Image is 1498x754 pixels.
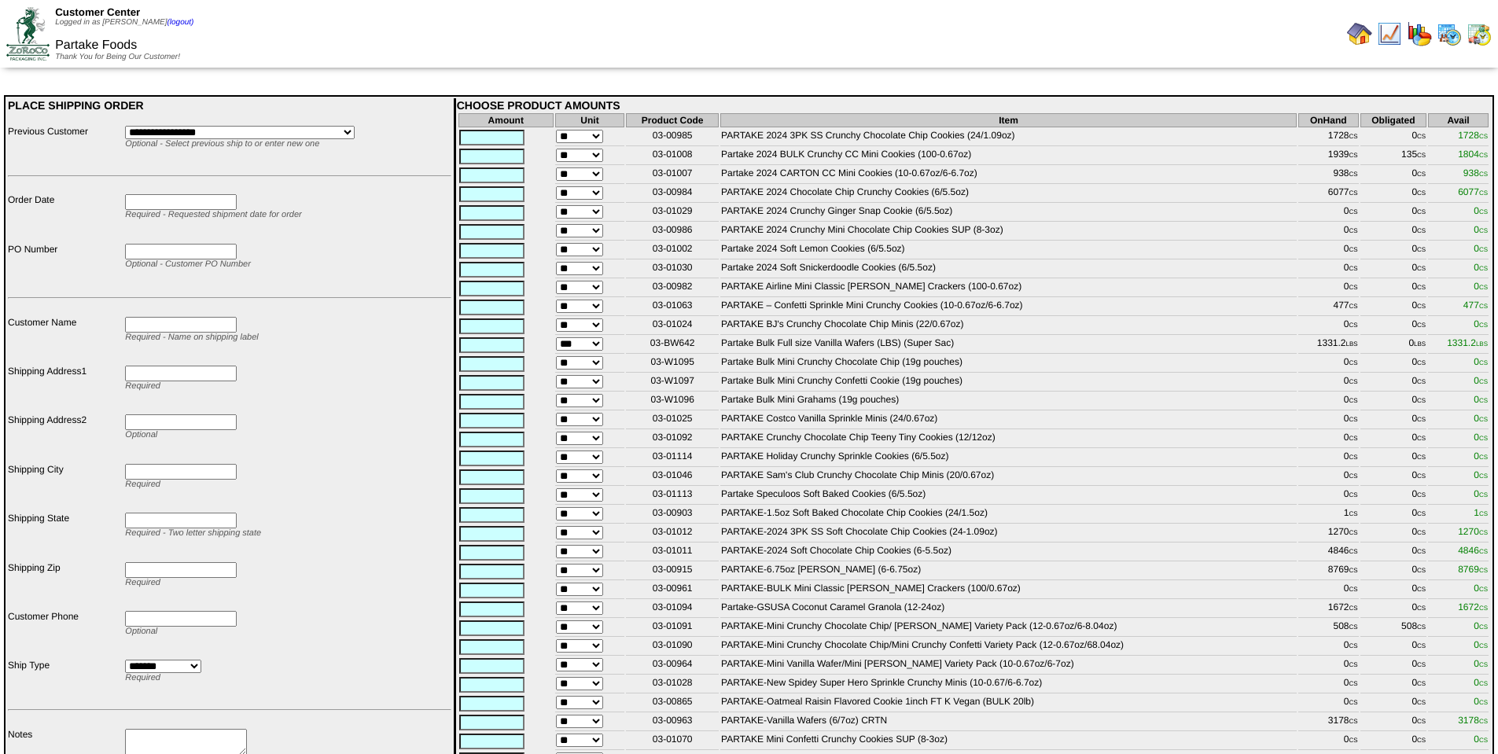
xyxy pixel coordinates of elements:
td: 0 [1360,355,1427,373]
span: CS [1479,265,1488,272]
span: CS [1417,661,1426,668]
span: CS [1417,435,1426,442]
span: 6077 [1458,186,1488,197]
span: 1 [1474,507,1488,518]
span: CS [1349,397,1357,404]
span: CS [1417,416,1426,423]
span: CS [1479,435,1488,442]
td: 0 [1298,695,1359,712]
span: CS [1479,548,1488,555]
td: 0 [1360,167,1427,184]
span: CS [1417,623,1426,631]
td: 0 [1298,261,1359,278]
td: 0 [1298,280,1359,297]
span: 0 [1474,262,1488,273]
td: PARTAKE-Oatmeal Raisin Flavored Cookie 1inch FT K Vegan (BULK 20lb) [720,695,1297,712]
td: 03-01028 [626,676,719,693]
td: 135 [1360,148,1427,165]
span: CS [1349,152,1357,159]
span: CS [1349,171,1357,178]
td: 0 [1360,657,1427,675]
td: PARTAKE – Confetti Sprinkle Mini Crunchy Cookies (10-0.67oz/6-6.7oz) [720,299,1297,316]
span: Required - Requested shipment date for order [125,210,301,219]
span: CS [1417,322,1426,329]
td: 0 [1360,374,1427,392]
img: graph.gif [1407,21,1432,46]
span: CS [1479,623,1488,631]
th: Obligated [1360,113,1427,127]
span: 1331.2 [1447,337,1488,348]
span: CS [1417,718,1426,725]
span: 0 [1474,356,1488,367]
td: 0 [1360,412,1427,429]
span: CS [1417,397,1426,404]
td: 0 [1360,393,1427,410]
span: Required [125,578,160,587]
td: 477 [1298,299,1359,316]
td: 03-BW642 [626,337,719,354]
td: Partake Bulk Mini Grahams (19g pouches) [720,393,1297,410]
span: 0 [1474,620,1488,631]
td: PARTAKE 2024 Crunchy Ginger Snap Cookie (6/5.5oz) [720,204,1297,222]
span: CS [1349,416,1357,423]
span: CS [1349,378,1357,385]
span: Optional - Customer PO Number [125,259,251,269]
span: CS [1417,548,1426,555]
span: CS [1417,529,1426,536]
td: Partake Bulk Mini Crunchy Confetti Cookie (19g pouches) [720,374,1297,392]
span: CS [1417,227,1426,234]
span: CS [1417,265,1426,272]
span: 0 [1474,318,1488,329]
span: CS [1479,529,1488,536]
td: 1939 [1298,148,1359,165]
span: CS [1479,473,1488,480]
span: CS [1349,680,1357,687]
span: CS [1479,718,1488,725]
span: CS [1417,189,1426,197]
span: CS [1349,623,1357,631]
td: 6077 [1298,186,1359,203]
span: CS [1479,605,1488,612]
td: 1331.2 [1298,337,1359,354]
td: Partake 2024 CARTON CC Mini Cookies (10-0.67oz/6-6.7oz) [720,167,1297,184]
span: 8769 [1458,564,1488,575]
td: Partake 2024 Soft Lemon Cookies (6/5.5oz) [720,242,1297,259]
th: Unit [555,113,624,127]
td: 03-01092 [626,431,719,448]
td: 03-01012 [626,525,719,543]
td: 03-00865 [626,695,719,712]
td: 0 [1360,638,1427,656]
span: LBS [1476,340,1488,348]
td: PARTAKE-1.5oz Soft Baked Chocolate Chip Cookies (24/1.5oz) [720,506,1297,524]
span: CS [1479,416,1488,423]
span: CS [1479,397,1488,404]
td: 1 [1298,506,1359,524]
td: 0 [1298,657,1359,675]
span: Required [125,673,160,682]
td: PARTAKE-Mini Crunchy Chocolate Chip/ [PERSON_NAME] Variety Pack (12-0.67oz/6-8.04oz) [720,620,1297,637]
span: CS [1479,510,1488,517]
td: PARTAKE Holiday Crunchy Sprinkle Cookies (6/5.5oz) [720,450,1297,467]
span: 1804 [1458,149,1488,160]
td: PARTAKE 2024 Crunchy Mini Chocolate Chip Cookies SUP (8-3oz) [720,223,1297,241]
th: OnHand [1298,113,1359,127]
span: CS [1479,189,1488,197]
span: CS [1417,133,1426,140]
img: line_graph.gif [1377,21,1402,46]
td: 508 [1360,620,1427,637]
span: CS [1349,189,1357,197]
td: 0 [1360,563,1427,580]
span: 0 [1474,394,1488,405]
td: PARTAKE-New Spidey Super Hero Sprinkle Crunchy Minis (10-0.67/6-6.7oz) [720,676,1297,693]
td: 0 [1360,242,1427,259]
span: CS [1479,171,1488,178]
td: 0 [1360,318,1427,335]
td: Shipping Zip [7,561,123,609]
td: 03-01030 [626,261,719,278]
span: 0 [1474,583,1488,594]
span: 0 [1474,658,1488,669]
td: PARTAKE Crunchy Chocolate Chip Teeny Tiny Cookies (12/12oz) [720,431,1297,448]
td: Ship Type [7,659,123,702]
td: 0 [1360,223,1427,241]
td: 0 [1298,318,1359,335]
